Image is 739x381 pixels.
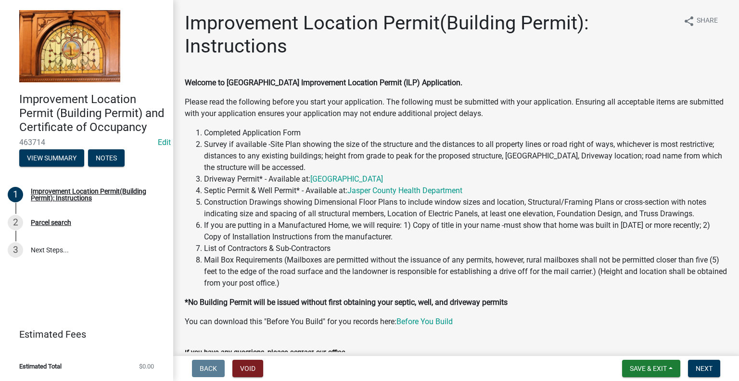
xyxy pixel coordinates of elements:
label: If you have any questions, please contact our office [185,350,345,356]
span: Back [200,365,217,372]
div: 1 [8,187,23,202]
a: [GEOGRAPHIC_DATA] [310,174,383,184]
li: If you are putting in a Manufactured Home, we will require: 1) Copy of title in your name -must s... [204,220,727,243]
span: Estimated Total [19,363,62,369]
strong: *No Building Permit will be issued without first obtaining your septic, well, and driveway permits [185,298,508,307]
wm-modal-confirm: Notes [88,155,125,163]
wm-modal-confirm: Summary [19,155,84,163]
li: Driveway Permit* - Available at: [204,173,727,185]
span: Share [697,15,718,27]
span: 463714 [19,138,154,147]
button: shareShare [675,12,726,30]
i: share [683,15,695,27]
li: Mail Box Requirements (Mailboxes are permitted without the issuance of any permits, however, rura... [204,254,727,289]
button: Save & Exit [622,360,680,377]
button: Next [688,360,720,377]
a: Before You Build [396,317,453,326]
span: Next [696,365,713,372]
span: Save & Exit [630,365,667,372]
button: Back [192,360,225,377]
h1: Improvement Location Permit(Building Permit): Instructions [185,12,675,58]
button: Void [232,360,263,377]
button: Notes [88,149,125,167]
p: You can download this "Before You Build" for you records here: [185,316,727,328]
li: Survey if available -Site Plan showing the size of the structure and the distances to all propert... [204,139,727,173]
div: 2 [8,215,23,230]
div: Parcel search [31,219,71,226]
p: Please read the following before you start your application. The following must be submitted with... [185,96,727,119]
li: Septic Permit & Well Permit* - Available at: [204,185,727,197]
h4: Improvement Location Permit (Building Permit) and Certificate of Occupancy [19,92,166,134]
img: Jasper County, Indiana [19,10,120,82]
strong: Welcome to [GEOGRAPHIC_DATA] Improvement Location Permit (ILP) Application. [185,78,462,87]
li: List of Contractors & Sub-Contractors [204,243,727,254]
a: Edit [158,138,171,147]
a: Jasper County Health Department [347,186,462,195]
wm-modal-confirm: Edit Application Number [158,138,171,147]
a: Estimated Fees [8,325,158,344]
div: Improvement Location Permit(Building Permit): Instructions [31,188,158,201]
div: 3 [8,242,23,258]
li: Completed Application Form [204,127,727,139]
span: $0.00 [139,363,154,369]
button: View Summary [19,149,84,167]
li: Construction Drawings showing Dimensional Floor Plans to include window sizes and location, Struc... [204,197,727,220]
